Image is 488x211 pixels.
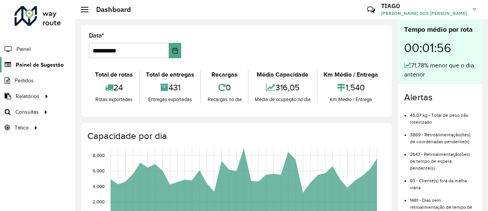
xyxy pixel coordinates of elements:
[93,184,105,189] text: 4,000
[381,10,467,17] span: [PERSON_NAME] DOS [PERSON_NAME]
[410,172,476,191] li: 93 - Cliente(s) fora da malha viária
[142,70,198,79] div: Total de entregas
[93,200,105,204] text: 2,000
[410,106,476,126] li: 45,07 kg - Total de peso não roteirizado
[142,96,198,103] div: Entregas exportadas
[88,5,131,14] h2: Dashboard
[203,96,246,103] div: Recargas no dia
[87,131,384,142] h4: Capacidade por dia
[91,79,137,96] div: 24
[15,108,39,116] span: Consultas
[93,168,105,173] text: 6,000
[410,145,476,172] li: 2647 - Retroalimentação(ões) de tempo de espera pendente(s)
[203,79,246,96] div: 0
[251,96,315,103] div: Média de ocupação no dia
[404,92,476,103] h4: Alertas
[319,96,382,103] div: Km Médio / Entrega
[404,61,476,79] div: 71,78% menor que o dia anterior
[91,70,137,79] div: Total de rotas
[169,43,181,58] button: Choose Date
[319,79,382,96] div: 1,540
[15,124,29,132] span: Tático
[381,2,467,10] h3: TIAGO
[91,96,137,103] div: Rotas exportadas
[404,25,476,35] div: Tempo médio por rota
[410,126,476,145] li: 3869 - Retroalimentação(ões) de coordenadas pendente(s)
[16,92,39,100] span: Relatórios
[15,77,34,85] span: Pedidos
[251,70,315,79] div: Média Capacidade
[93,153,105,158] text: 8,000
[16,61,64,69] span: Painel de Sugestão
[251,79,315,96] div: 316,05
[363,2,379,18] a: Contato Rápido
[89,31,104,40] label: Data
[16,45,31,53] span: Painel
[319,70,382,79] div: Km Médio / Entrega
[203,70,246,79] div: Recargas
[404,35,476,61] div: 00:01:56
[142,79,198,96] div: 431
